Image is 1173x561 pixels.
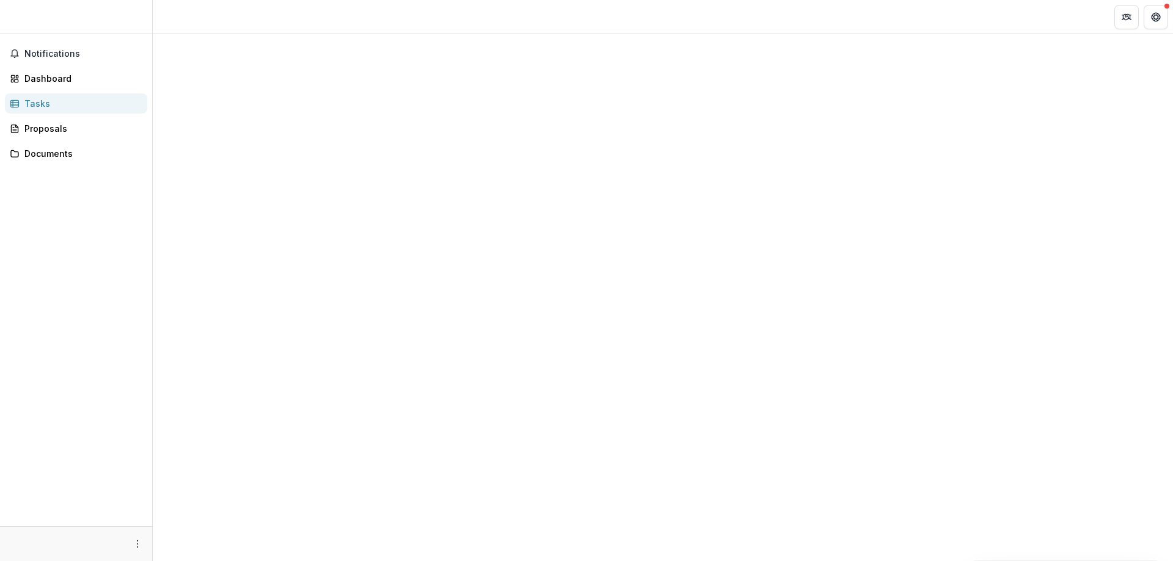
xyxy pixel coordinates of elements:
a: Tasks [5,93,147,114]
div: Documents [24,147,137,160]
button: Partners [1114,5,1139,29]
div: Proposals [24,122,137,135]
button: Get Help [1144,5,1168,29]
a: Documents [5,143,147,164]
a: Proposals [5,118,147,139]
div: Tasks [24,97,137,110]
a: Dashboard [5,68,147,89]
span: Notifications [24,49,142,59]
button: Notifications [5,44,147,63]
div: Dashboard [24,72,137,85]
button: More [130,537,145,551]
